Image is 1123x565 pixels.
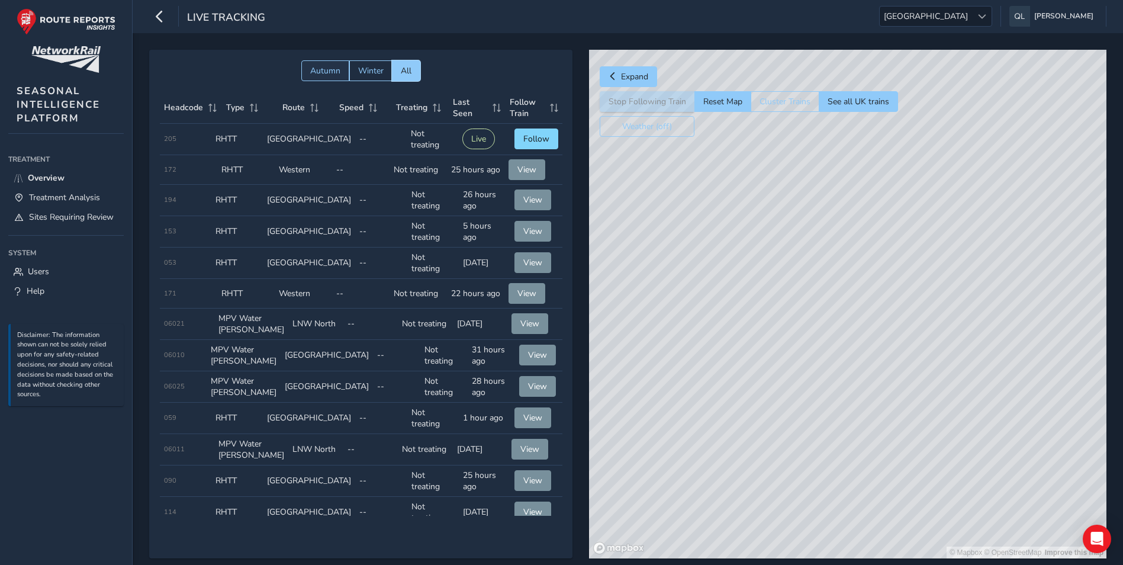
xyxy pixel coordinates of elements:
span: Overview [28,172,65,184]
td: RHTT [217,279,275,309]
span: 090 [164,476,176,485]
span: Headcode [164,102,203,113]
td: 25 hours ago [447,155,504,185]
td: [GEOGRAPHIC_DATA] [281,371,373,403]
td: Not treating [407,466,459,497]
span: 194 [164,195,176,204]
span: 06011 [164,445,185,454]
td: RHTT [211,124,263,155]
td: RHTT [217,155,275,185]
span: [GEOGRAPHIC_DATA] [880,7,972,26]
span: 06010 [164,351,185,359]
button: View [514,252,551,273]
td: RHTT [211,466,263,497]
img: diamond-layout [1009,6,1030,27]
td: LNW North [288,434,343,466]
button: View [519,376,556,397]
td: 26 hours ago [459,185,510,216]
td: RHTT [211,185,263,216]
td: Not treating [407,403,459,434]
td: RHTT [211,216,263,248]
a: Sites Requiring Review [8,207,124,227]
button: Cluster Trains [751,91,819,112]
td: Not treating [390,279,447,309]
button: View [509,283,545,304]
span: Help [27,285,44,297]
button: Winter [349,60,392,81]
span: Type [226,102,244,113]
button: View [514,470,551,491]
span: 053 [164,258,176,267]
span: Expand [621,71,648,82]
td: [GEOGRAPHIC_DATA] [263,185,355,216]
span: View [517,164,536,175]
span: View [517,288,536,299]
button: View [514,407,551,428]
button: Weather (off) [600,116,694,137]
td: 28 hours ago [468,371,515,403]
td: 1 hour ago [459,403,510,434]
td: Not treating [407,185,459,216]
td: Not treating [420,371,468,403]
td: RHTT [211,497,263,528]
td: LNW North [288,309,343,340]
td: -- [373,340,420,371]
button: Expand [600,66,657,87]
td: [DATE] [459,497,510,528]
td: MPV Water [PERSON_NAME] [207,340,281,371]
p: Disclaimer: The information shown can not be solely relied upon for any safety-related decisions,... [17,330,118,400]
td: [GEOGRAPHIC_DATA] [263,497,355,528]
button: View [509,159,545,180]
span: 171 [164,289,176,298]
span: [PERSON_NAME] [1034,6,1093,27]
span: View [523,194,542,206]
td: -- [355,124,407,155]
span: View [528,349,547,361]
td: [DATE] [453,309,508,340]
td: [DATE] [459,248,510,279]
span: View [523,412,542,423]
a: Treatment Analysis [8,188,124,207]
td: Not treating [407,124,458,155]
a: Overview [8,168,124,188]
span: SEASONAL INTELLIGENCE PLATFORM [17,84,100,125]
td: Not treating [407,248,459,279]
span: View [528,381,547,392]
td: MPV Water [PERSON_NAME] [214,309,288,340]
td: -- [343,309,398,340]
a: Users [8,262,124,281]
div: System [8,244,124,262]
button: View [511,439,548,460]
td: Not treating [407,216,459,248]
td: 5 hours ago [459,216,510,248]
td: -- [355,403,407,434]
span: View [523,257,542,268]
td: [GEOGRAPHIC_DATA] [263,216,355,248]
span: Winter [358,65,384,76]
button: View [514,502,551,522]
td: 31 hours ago [468,340,515,371]
span: View [523,506,542,518]
span: 06021 [164,319,185,328]
img: customer logo [31,46,101,73]
button: View [514,190,551,210]
td: [GEOGRAPHIC_DATA] [263,124,355,155]
span: 06025 [164,382,185,391]
button: Autumn [301,60,349,81]
td: Western [275,279,332,309]
td: [GEOGRAPHIC_DATA] [263,403,355,434]
td: MPV Water [PERSON_NAME] [214,434,288,466]
td: Not treating [420,340,468,371]
span: 059 [164,413,176,422]
td: Western [275,155,332,185]
span: 153 [164,227,176,236]
span: Sites Requiring Review [29,211,114,223]
td: [GEOGRAPHIC_DATA] [263,248,355,279]
span: View [520,444,539,455]
td: -- [355,497,407,528]
span: 205 [164,134,176,143]
td: MPV Water [PERSON_NAME] [207,371,281,403]
span: Follow [523,133,549,145]
td: RHTT [211,403,263,434]
td: -- [355,466,407,497]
